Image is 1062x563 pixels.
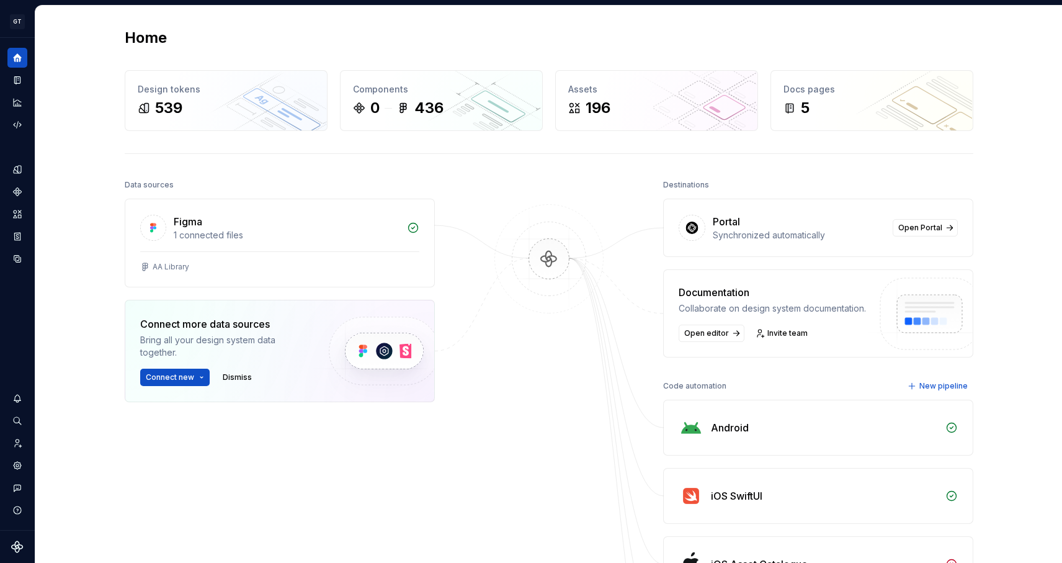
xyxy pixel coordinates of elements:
a: Home [7,48,27,68]
svg: Supernova Logo [11,541,24,553]
a: Components [7,182,27,202]
div: Assets [568,83,745,96]
a: Docs pages5 [770,70,973,131]
a: Storybook stories [7,227,27,246]
div: 5 [801,98,810,118]
span: New pipeline [919,381,968,391]
a: Invite team [752,325,813,342]
button: Notifications [7,389,27,408]
button: New pipeline [904,377,973,395]
span: Open Portal [898,223,942,233]
div: Collaborate on design system documentation. [679,302,866,315]
span: Open editor [684,328,729,338]
div: 0 [370,98,380,118]
div: 436 [414,98,444,118]
div: Components [353,83,530,96]
a: Figma1 connected filesAA Library [125,199,435,287]
button: Dismiss [217,369,257,386]
a: Code automation [7,115,27,135]
a: Assets196 [555,70,758,131]
div: Destinations [663,176,709,194]
div: Android [711,420,749,435]
button: Connect new [140,369,210,386]
a: Analytics [7,92,27,112]
span: Connect new [146,372,194,382]
button: Contact support [7,478,27,498]
div: Figma [174,214,202,229]
div: Synchronized automatically [713,229,885,241]
div: 196 [586,98,610,118]
a: Settings [7,456,27,475]
h2: Home [125,28,167,48]
a: Components0436 [340,70,543,131]
a: Design tokens [7,160,27,179]
a: Open editor [679,325,744,342]
div: Documentation [679,285,866,300]
div: Bring all your design system data together. [140,334,308,359]
button: GT [2,8,32,35]
button: Search ⌘K [7,411,27,431]
div: GT [10,14,25,29]
a: Design tokens539 [125,70,328,131]
a: Open Portal [893,219,958,236]
div: Connect more data sources [140,317,308,331]
div: iOS SwiftUI [711,489,762,503]
a: Documentation [7,70,27,90]
div: AA Library [153,262,189,272]
div: 539 [155,98,182,118]
a: Invite team [7,433,27,453]
div: Docs pages [783,83,960,96]
div: Code automation [663,377,726,395]
div: 1 connected files [174,229,399,241]
div: Design tokens [138,83,315,96]
span: Dismiss [223,372,252,382]
a: Assets [7,204,27,224]
div: Data sources [125,176,174,194]
span: Invite team [767,328,808,338]
a: Data sources [7,249,27,269]
div: Portal [713,214,740,229]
